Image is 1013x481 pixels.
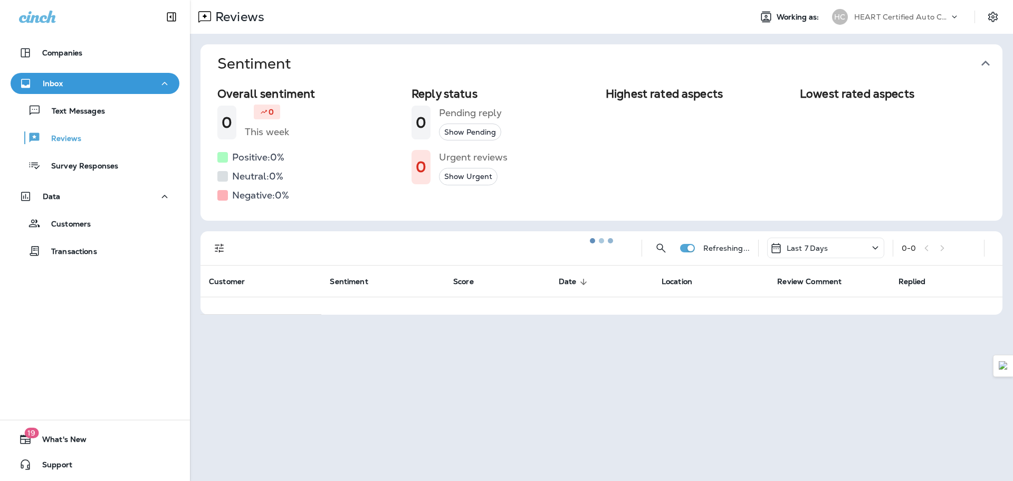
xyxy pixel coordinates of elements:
p: Customers [41,220,91,230]
button: Survey Responses [11,154,179,176]
p: Text Messages [41,107,105,117]
button: Transactions [11,240,179,262]
button: Customers [11,212,179,234]
img: Detect Auto [999,361,1008,371]
p: Survey Responses [41,162,118,172]
button: 19What's New [11,429,179,450]
button: Support [11,454,179,475]
button: Inbox [11,73,179,94]
p: Reviews [41,134,81,144]
button: Text Messages [11,99,179,121]
button: Companies [11,42,179,63]
p: Data [43,192,61,201]
button: Reviews [11,127,179,149]
p: Transactions [41,247,97,257]
span: Support [32,460,72,473]
button: Collapse Sidebar [157,6,186,27]
button: Data [11,186,179,207]
p: Inbox [43,79,63,88]
p: Companies [42,49,82,57]
span: What's New [32,435,87,448]
span: 19 [24,428,39,438]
